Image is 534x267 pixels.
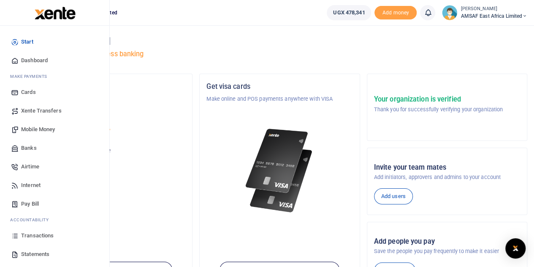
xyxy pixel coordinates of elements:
a: Banks [7,139,103,157]
span: Statements [21,250,49,259]
span: UGX 478,341 [333,8,365,17]
h5: Your organization is verified [374,95,503,104]
img: xente-_physical_cards.png [243,124,316,218]
h5: Welcome to better business banking [32,50,527,58]
li: Ac [7,213,103,226]
p: Make online and POS payments anywhere with VISA [206,95,352,103]
h5: Get visa cards [206,83,352,91]
span: Airtime [21,162,39,171]
h4: Hello [PERSON_NAME] [32,36,527,46]
a: logo-small logo-large logo-large [34,9,76,16]
li: Wallet ballance [323,5,374,20]
small: [PERSON_NAME] [461,6,527,13]
span: Cards [21,88,36,96]
span: Dashboard [21,56,48,65]
span: Banks [21,144,37,152]
span: Start [21,38,33,46]
h5: Invite your team mates [374,163,520,172]
h5: UGX 478,341 [39,157,185,165]
a: Transactions [7,226,103,245]
a: Add money [374,9,417,15]
span: countability [16,217,49,223]
span: Pay Bill [21,200,39,208]
img: profile-user [442,5,457,20]
span: Add money [374,6,417,20]
a: UGX 478,341 [327,5,371,20]
span: AMSAF East Africa Limited [461,12,527,20]
span: Transactions [21,231,54,240]
p: Add initiators, approvers and admins to your account [374,173,520,182]
a: Cards [7,83,103,102]
a: profile-user [PERSON_NAME] AMSAF East Africa Limited [442,5,527,20]
a: Internet [7,176,103,195]
h5: Organization [39,83,185,91]
span: Internet [21,181,41,190]
a: Xente Transfers [7,102,103,120]
p: AMSAF East Africa Limited [39,128,185,136]
a: Pay Bill [7,195,103,213]
a: Airtime [7,157,103,176]
li: Toup your wallet [374,6,417,20]
span: ake Payments [14,73,47,80]
span: Xente Transfers [21,107,62,115]
a: Add users [374,188,413,204]
h5: Account [39,115,185,124]
div: Open Intercom Messenger [505,238,526,259]
li: M [7,70,103,83]
a: Statements [7,245,103,264]
p: Asili Farms Masindi Limited [39,95,185,103]
p: Thank you for successfully verifying your organization [374,105,503,114]
h5: Add people you pay [374,237,520,246]
img: logo-large [35,7,76,19]
a: Start [7,33,103,51]
a: Dashboard [7,51,103,70]
span: Mobile Money [21,125,55,134]
a: Mobile Money [7,120,103,139]
p: Save the people you pay frequently to make it easier [374,247,520,256]
p: Your current account balance [39,146,185,155]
